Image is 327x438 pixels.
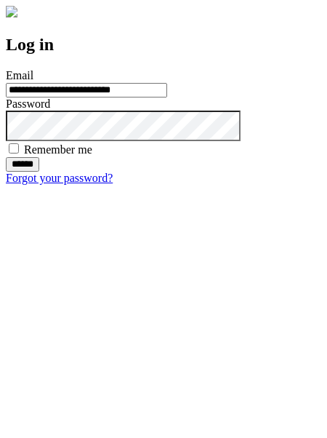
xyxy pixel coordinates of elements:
[6,97,50,110] label: Password
[6,69,33,81] label: Email
[6,172,113,184] a: Forgot your password?
[24,143,92,156] label: Remember me
[6,35,321,55] h2: Log in
[6,6,17,17] img: logo-4e3dc11c47720685a147b03b5a06dd966a58ff35d612b21f08c02c0306f2b779.png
